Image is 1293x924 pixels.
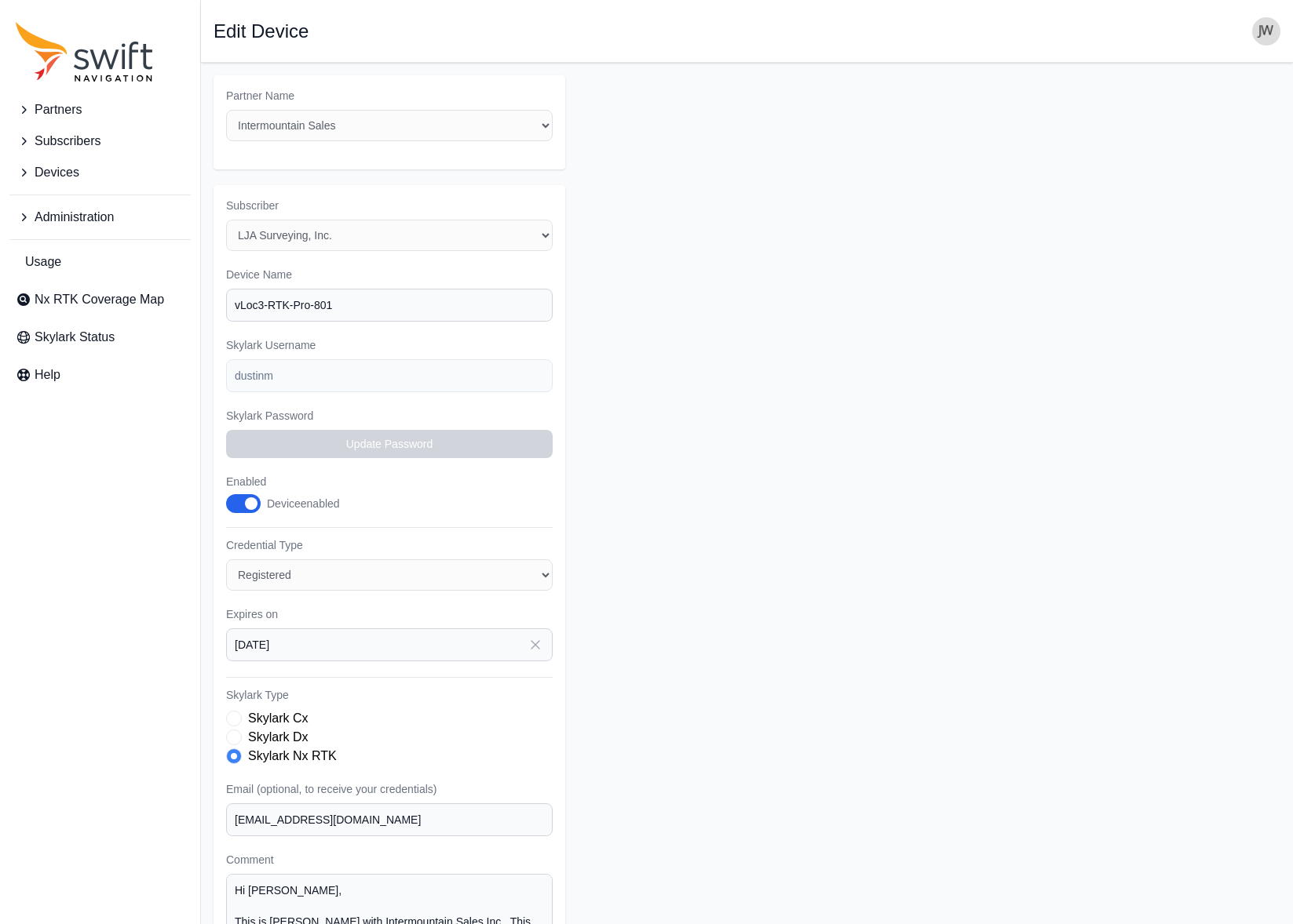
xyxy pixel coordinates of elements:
[35,132,100,151] span: Subscribers
[35,208,114,227] span: Administration
[267,496,340,511] div: Device enabled
[226,289,553,322] input: Device #01
[226,337,553,353] label: Skylark Username
[9,246,191,278] a: Usage
[35,290,164,309] span: Nx RTK Coverage Map
[226,267,553,282] label: Device Name
[226,606,553,622] label: Expires on
[226,430,553,458] button: Update Password
[9,202,191,233] button: Administration
[9,359,191,391] a: Help
[248,728,308,747] label: Skylark Dx
[226,687,553,703] label: Skylark Type
[1252,17,1280,45] img: user photo
[226,110,553,141] select: Partner Name
[226,198,553,213] label: Subscriber
[248,747,337,766] label: Skylark Nx RTK
[226,88,553,104] label: Partner Name
[226,709,553,766] div: Skylark Type
[35,100,82,119] span: Partners
[9,126,191,157] button: Subscribers
[35,163,79,182] span: Devices
[226,537,553,553] label: Credential Type
[226,359,553,392] input: example-user
[9,157,191,188] button: Devices
[9,322,191,353] a: Skylark Status
[35,366,60,384] span: Help
[214,22,309,41] h1: Edit Device
[9,284,191,315] a: Nx RTK Coverage Map
[226,781,553,797] label: Email (optional, to receive your credentials)
[226,628,553,661] input: YYYY-MM-DD
[248,709,308,728] label: Skylark Cx
[226,474,356,489] label: Enabled
[9,94,191,126] button: Partners
[35,328,115,347] span: Skylark Status
[226,852,553,868] label: Comment
[226,408,553,424] label: Skylark Password
[25,253,61,271] span: Usage
[226,220,553,251] select: Subscriber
